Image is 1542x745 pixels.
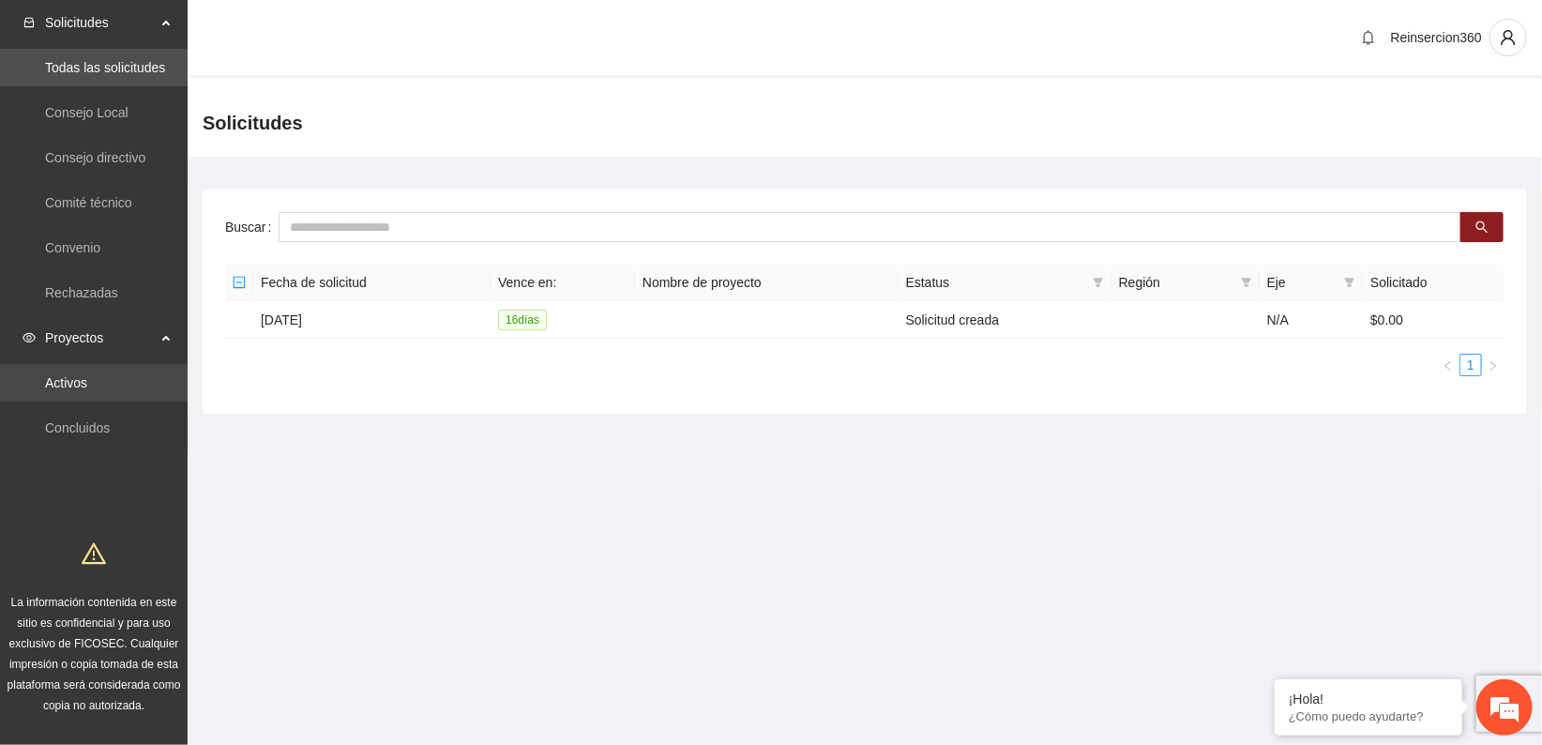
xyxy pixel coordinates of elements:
span: filter [1340,268,1359,296]
a: Concluidos [45,420,110,435]
a: Todas las solicitudes [45,60,165,75]
button: search [1460,212,1504,242]
span: Eje [1267,272,1337,293]
span: right [1488,360,1499,372]
button: right [1482,354,1504,376]
span: Reinsercion360 [1391,30,1482,45]
th: Vence en: [491,265,635,301]
span: filter [1089,268,1108,296]
span: Solicitudes [45,4,156,41]
td: Solicitud creada [899,301,1111,339]
a: Activos [45,375,87,390]
span: search [1475,220,1489,236]
span: minus-square [233,276,246,289]
span: Estamos en línea. [109,251,259,440]
span: left [1443,360,1454,372]
span: 16 día s [498,310,547,330]
button: bell [1353,23,1383,53]
a: Comité técnico [45,195,132,210]
li: Next Page [1482,354,1504,376]
span: bell [1354,30,1383,45]
td: $0.00 [1363,301,1504,339]
a: 1 [1460,355,1481,375]
button: left [1437,354,1459,376]
span: eye [23,331,36,344]
div: ¡Hola! [1289,692,1448,707]
div: Chatee con nosotros ahora [98,96,315,120]
a: Consejo Local [45,105,128,120]
a: Convenio [45,240,100,255]
textarea: Escriba su mensaje y pulse “Intro” [9,512,357,578]
button: user [1489,19,1527,56]
a: Consejo directivo [45,150,145,165]
th: Solicitado [1363,265,1504,301]
li: 1 [1459,354,1482,376]
th: Fecha de solicitud [253,265,491,301]
span: filter [1093,277,1104,288]
span: user [1490,29,1526,46]
span: warning [82,541,106,566]
span: La información contenida en este sitio es confidencial y para uso exclusivo de FICOSEC. Cualquier... [8,596,181,712]
span: filter [1237,268,1256,296]
span: filter [1344,277,1355,288]
span: Región [1119,272,1233,293]
label: Buscar [225,212,279,242]
td: [DATE] [253,301,491,339]
li: Previous Page [1437,354,1459,376]
td: N/A [1260,301,1363,339]
th: Nombre de proyecto [635,265,899,301]
span: inbox [23,16,36,29]
a: Rechazadas [45,285,118,300]
span: Estatus [906,272,1085,293]
span: Solicitudes [203,108,303,138]
div: Minimizar ventana de chat en vivo [308,9,353,54]
span: Proyectos [45,319,156,357]
span: filter [1241,277,1252,288]
p: ¿Cómo puedo ayudarte? [1289,709,1448,723]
